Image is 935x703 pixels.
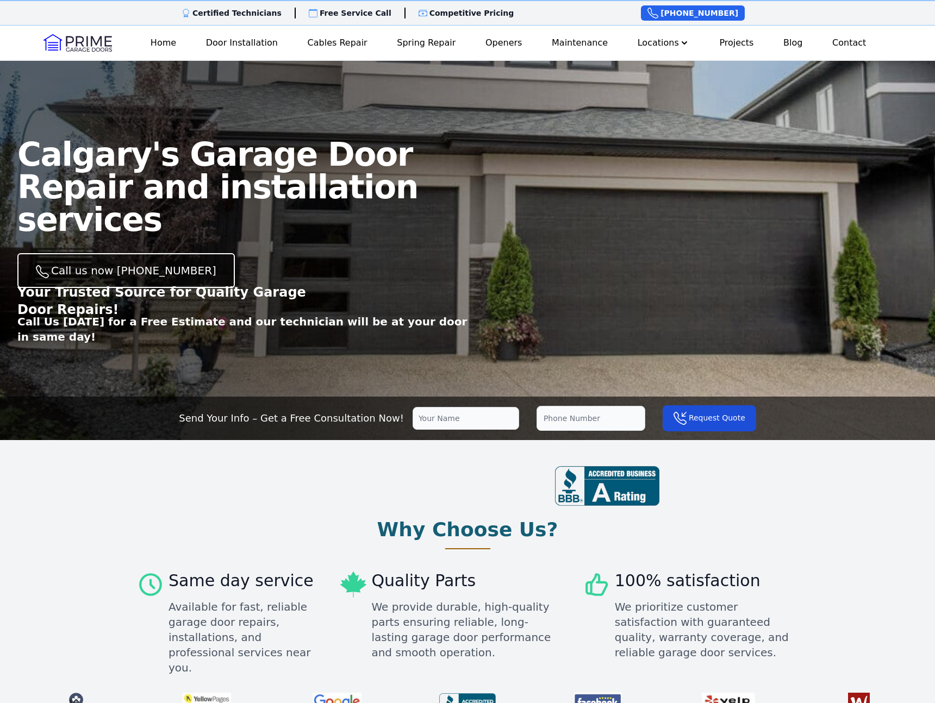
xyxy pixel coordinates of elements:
a: [PHONE_NUMBER] [641,5,745,21]
a: Home [146,32,180,54]
h3: Same day service [169,571,318,591]
a: Openers [481,32,527,54]
a: Spring Repair [392,32,460,54]
a: Contact [828,32,870,54]
div: We prioritize customer satisfaction with guaranteed quality, warranty coverage, and reliable gara... [615,599,798,660]
input: Phone Number [537,406,645,431]
div: Available for fast, reliable garage door repairs, installations, and professional services near you. [169,599,318,675]
h3: Quality Parts [371,571,561,591]
a: Maintenance [547,32,612,54]
button: Locations [633,32,694,54]
div: We provide durable, high-quality parts ensuring reliable, long-lasting garage door performance an... [371,599,561,660]
p: Send Your Info – Get a Free Consultation Now! [179,411,404,426]
span: Calgary's Garage Door Repair and installation services [17,135,418,238]
a: Cables Repair [303,32,372,54]
p: Certified Technicians [192,8,282,18]
img: Logo [43,34,112,52]
h3: 100% satisfaction [615,571,798,591]
a: Projects [715,32,758,54]
p: Free Service Call [320,8,391,18]
a: Blog [779,32,807,54]
p: Your Trusted Source for Quality Garage Door Repairs! [17,284,331,318]
img: Quality Parts [340,571,367,598]
a: Call us now [PHONE_NUMBER] [17,253,235,288]
button: Request Quote [663,405,756,431]
a: Door Installation [202,32,282,54]
p: Competitive Pricing [429,8,514,18]
img: BBB-review [555,466,659,506]
h2: Why Choose Us? [377,519,558,541]
p: Call Us [DATE] for a Free Estimate and our technician will be at your door in same day! [17,314,467,344]
input: Your Name [413,407,519,430]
